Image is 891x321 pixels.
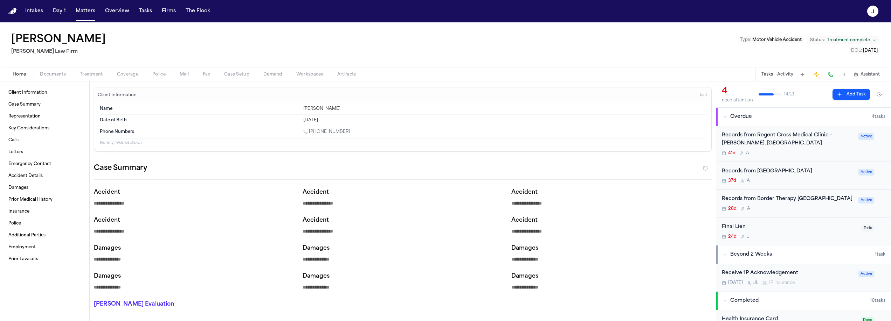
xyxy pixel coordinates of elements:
span: Letters [8,149,23,155]
button: Day 1 [50,5,69,17]
h2: [PERSON_NAME] Law Firm [11,48,109,56]
button: Matters [73,5,98,17]
span: DOL : [851,49,862,53]
p: Damages [511,272,712,280]
span: 24d [728,234,737,240]
h3: Client Information [96,92,138,98]
p: Accident [511,216,712,224]
button: Overdue4tasks [716,108,891,126]
span: 41d [728,150,735,156]
span: Representation [8,114,41,119]
span: [DATE] [728,280,743,286]
span: Overdue [730,113,752,120]
span: Artifacts [337,72,356,77]
button: Hide completed tasks (⌘⇧H) [873,89,885,100]
span: Type : [740,38,751,42]
span: Completed [730,297,759,304]
div: Open task: Records from Border Therapy Horizon City [716,190,891,217]
span: 14 / 21 [784,92,794,97]
button: Overview [102,5,132,17]
p: [PERSON_NAME] Evaluation [94,300,294,308]
p: Damages [511,244,712,252]
a: Tasks [136,5,155,17]
a: Letters [6,147,84,158]
span: 16 task s [870,298,885,304]
span: Police [8,221,21,226]
span: J L [753,280,758,286]
span: Key Considerations [8,126,49,131]
a: Additional Parties [6,230,84,241]
span: Active [858,169,874,176]
div: Open task: Final Lien [716,217,891,245]
button: Edit Type: Motor Vehicle Accident [738,36,804,43]
span: 1 task [875,252,885,257]
dt: Date of Birth [100,117,299,123]
a: Emergency Contact [6,158,84,170]
p: Damages [303,272,503,280]
span: Prior Medical History [8,197,53,202]
span: Employment [8,244,36,250]
p: Damages [94,244,294,252]
a: Employment [6,242,84,253]
span: Damages [8,185,28,191]
button: Add Task [833,89,870,100]
dt: Name [100,106,299,112]
h2: Case Summary [94,163,147,174]
span: Edit [700,93,707,98]
button: Firms [159,5,179,17]
a: Key Considerations [6,123,84,134]
p: Accident [94,188,294,197]
div: Records from Border Therapy [GEOGRAPHIC_DATA] [722,195,854,203]
span: Mail [180,72,189,77]
button: Edit [698,90,709,101]
a: Call 1 (915) 545-3575 [303,129,350,135]
span: Prior Lawsuits [8,256,38,262]
button: Assistant [854,72,880,77]
a: Insurance [6,206,84,217]
span: Insurance [8,209,29,214]
div: 4 [722,86,753,97]
a: Client Information [6,87,84,98]
span: Police [152,72,166,77]
button: Change status from Treatment complete [807,36,880,44]
button: Edit matter name [11,34,106,46]
img: Finch Logo [8,8,17,15]
p: Accident [303,216,503,224]
div: Open task: Receive 1P Acknowledgement [716,264,891,291]
div: need attention [722,98,753,103]
span: Treatment complete [827,37,870,43]
span: Case Setup [224,72,249,77]
p: Damages [94,272,294,280]
p: 9 empty fields not shown. [100,140,706,145]
div: Records from Regent Cross Medical Clinic - [PERSON_NAME], [GEOGRAPHIC_DATA] [722,131,854,148]
span: Assistant [861,72,880,77]
button: Edit DOL: 2024-12-03 [849,47,880,54]
div: Receive 1P Acknowledgement [722,269,854,277]
a: Representation [6,111,84,122]
span: Client Information [8,90,47,95]
span: Documents [40,72,66,77]
span: Accident Details [8,173,43,179]
span: Status: [810,37,825,43]
span: 37d [728,178,736,184]
a: Home [8,8,17,15]
a: Damages [6,182,84,193]
p: Accident [303,188,503,197]
div: Open task: Records from Regent Cross Medical Clinic - Ikedieze Chukwu, MD [716,126,891,162]
button: Activity [777,72,793,77]
p: Accident [94,216,294,224]
a: Case Summary [6,99,84,110]
a: Calls [6,135,84,146]
button: Create Immediate Task [811,70,821,79]
a: Prior Medical History [6,194,84,205]
a: The Flock [183,5,213,17]
div: Open task: Records from El Paso Pain Center [716,162,891,190]
span: Beyond 2 Weeks [730,251,772,258]
span: Active [858,133,874,140]
span: J [747,234,750,240]
a: Prior Lawsuits [6,254,84,265]
button: Tasks [761,72,773,77]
